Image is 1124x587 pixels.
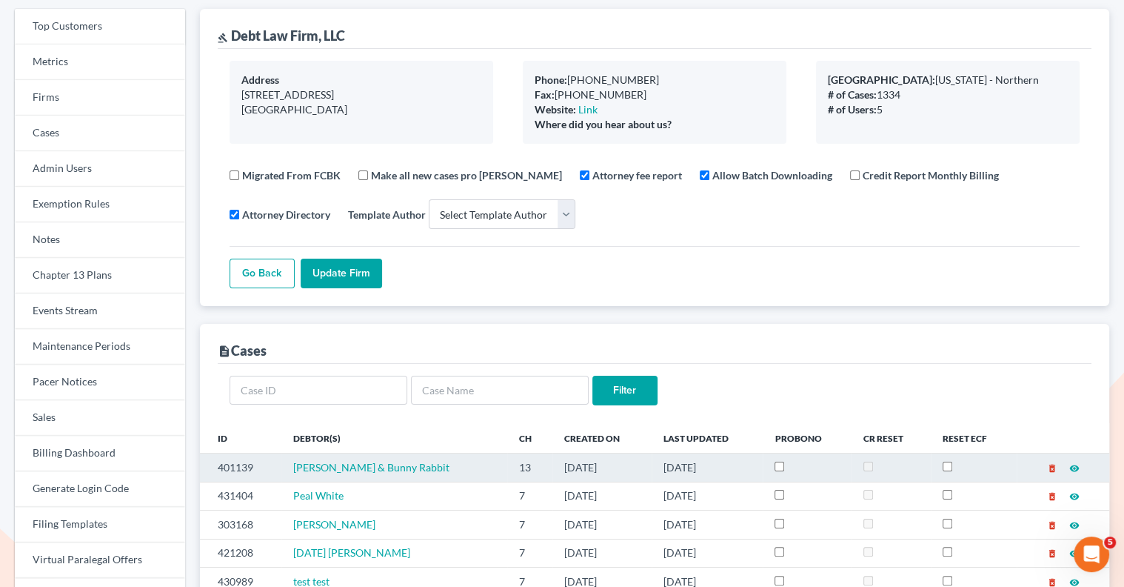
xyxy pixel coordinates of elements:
[535,118,672,130] b: Where did you hear about us?
[592,168,682,183] label: Attorney fee report
[15,436,185,471] a: Billing Dashboard
[15,187,185,222] a: Exemption Rules
[218,27,345,44] div: Debt Law Firm, LLC
[15,293,185,329] a: Events Stream
[1047,546,1057,559] a: delete_forever
[507,539,552,567] td: 7
[507,511,552,539] td: 7
[931,423,1016,453] th: Reset ECF
[552,454,652,482] td: [DATE]
[15,9,185,44] a: Top Customers
[863,168,999,183] label: Credit Report Monthly Billing
[535,73,775,87] div: [PHONE_NUMBER]
[652,539,763,567] td: [DATE]
[652,454,763,482] td: [DATE]
[348,207,426,222] label: Template Author
[15,80,185,116] a: Firms
[763,423,851,453] th: ProBono
[535,87,775,102] div: [PHONE_NUMBER]
[828,102,1068,117] div: 5
[200,423,281,453] th: ID
[578,103,598,116] a: Link
[592,376,658,405] input: Filter
[828,87,1068,102] div: 1334
[15,329,185,365] a: Maintenance Periods
[15,471,185,507] a: Generate Login Code
[281,423,507,453] th: Debtor(s)
[15,365,185,400] a: Pacer Notices
[218,33,228,43] i: gavel
[241,73,279,86] b: Address
[1069,463,1080,474] i: visibility
[371,168,562,183] label: Make all new cases pro [PERSON_NAME]
[293,546,410,559] a: [DATE] [PERSON_NAME]
[293,489,344,502] a: Peal White
[1069,546,1080,559] a: visibility
[535,73,567,86] b: Phone:
[1047,489,1057,502] a: delete_forever
[652,423,763,453] th: Last Updated
[293,518,375,531] a: [PERSON_NAME]
[15,116,185,151] a: Cases
[200,482,281,510] td: 431404
[200,454,281,482] td: 401139
[552,423,652,453] th: Created On
[1047,463,1057,474] i: delete_forever
[1047,548,1057,559] i: delete_forever
[218,342,267,359] div: Cases
[1047,491,1057,502] i: delete_forever
[15,222,185,258] a: Notes
[852,423,931,453] th: CR Reset
[301,259,382,288] input: Update Firm
[242,207,330,222] label: Attorney Directory
[15,258,185,293] a: Chapter 13 Plans
[1047,518,1057,531] a: delete_forever
[507,423,552,453] th: Ch
[230,376,407,405] input: Case ID
[293,461,449,474] a: [PERSON_NAME] & Bunny Rabbit
[15,507,185,543] a: Filing Templates
[230,259,295,288] a: Go Back
[552,511,652,539] td: [DATE]
[1069,491,1080,502] i: visibility
[828,88,877,101] b: # of Cases:
[1047,461,1057,474] a: delete_forever
[242,168,341,183] label: Migrated From FCBK
[1047,520,1057,531] i: delete_forever
[828,103,877,116] b: # of Users:
[15,151,185,187] a: Admin Users
[15,44,185,80] a: Metrics
[1069,461,1080,474] a: visibility
[652,511,763,539] td: [DATE]
[1104,537,1116,548] span: 5
[200,511,281,539] td: 303168
[652,482,763,510] td: [DATE]
[1069,520,1080,531] i: visibility
[552,482,652,510] td: [DATE]
[552,539,652,567] td: [DATE]
[1069,548,1080,559] i: visibility
[828,73,935,86] b: [GEOGRAPHIC_DATA]:
[241,87,481,102] div: [STREET_ADDRESS]
[241,102,481,117] div: [GEOGRAPHIC_DATA]
[1069,489,1080,502] a: visibility
[507,482,552,510] td: 7
[507,454,552,482] td: 13
[712,168,832,183] label: Allow Batch Downloading
[15,400,185,436] a: Sales
[218,345,231,358] i: description
[1074,537,1109,572] iframe: Intercom live chat
[1069,518,1080,531] a: visibility
[411,376,589,405] input: Case Name
[200,539,281,567] td: 421208
[828,73,1068,87] div: [US_STATE] - Northern
[535,103,576,116] b: Website:
[535,88,555,101] b: Fax:
[15,543,185,578] a: Virtual Paralegal Offers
